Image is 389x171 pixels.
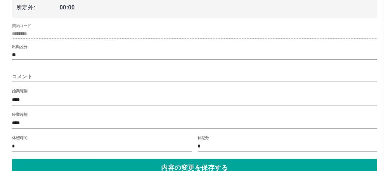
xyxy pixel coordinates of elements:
span: 00:00 [60,3,373,12]
label: 契約コード [12,23,31,29]
label: 終業時刻 [12,112,27,117]
label: 休憩時間 [12,135,27,140]
label: 出勤区分 [12,44,27,50]
label: 休憩分 [198,135,209,140]
label: 始業時刻 [12,88,27,94]
span: 所定外: [16,3,60,12]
